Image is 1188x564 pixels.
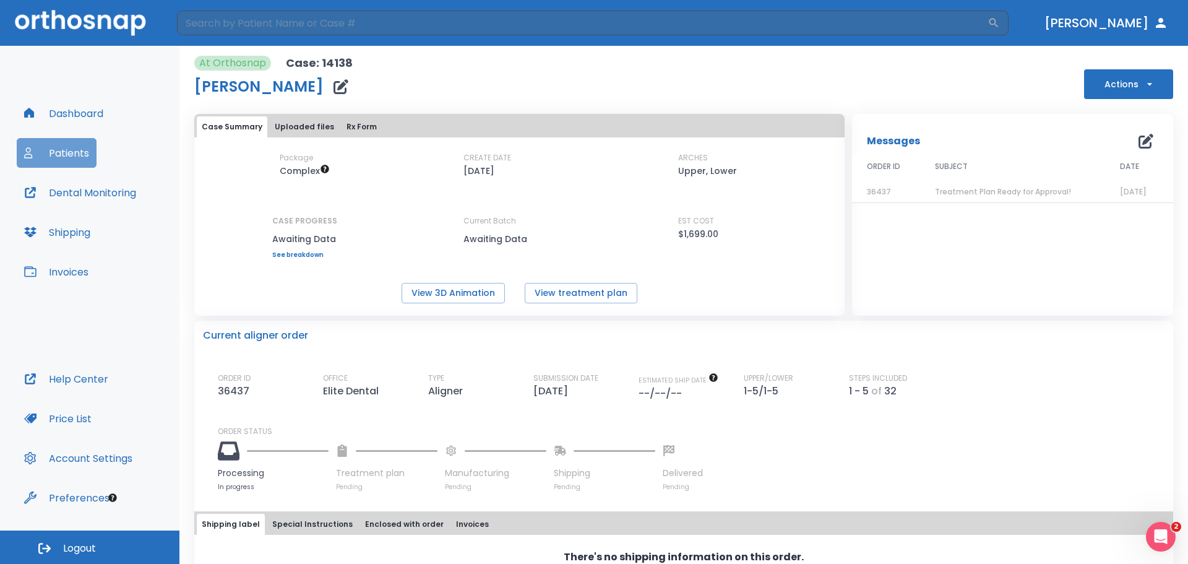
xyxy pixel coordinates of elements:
[463,163,494,178] p: [DATE]
[463,152,511,163] p: CREATE DATE
[323,373,348,384] p: OFFICE
[280,152,313,163] p: Package
[197,514,1171,535] div: tabs
[63,542,96,555] span: Logout
[744,384,783,399] p: 1-5/1-5
[218,482,329,492] p: In progress
[678,163,737,178] p: Upper, Lower
[554,467,655,480] p: Shipping
[342,116,382,137] button: Rx Form
[663,467,703,480] p: Delivered
[935,161,968,172] span: SUBJECT
[1171,522,1181,532] span: 2
[17,138,97,168] button: Patients
[428,384,468,399] p: Aligner
[272,251,337,259] a: See breakdown
[1084,69,1173,99] button: Actions
[533,384,573,399] p: [DATE]
[678,227,718,241] p: $1,699.00
[17,483,117,513] button: Preferences
[867,134,920,149] p: Messages
[849,384,869,399] p: 1 - 5
[451,514,494,535] button: Invoices
[428,373,444,384] p: TYPE
[323,384,384,399] p: Elite Dental
[194,79,324,94] h1: [PERSON_NAME]
[639,386,687,401] p: --/--/--
[533,373,598,384] p: SUBMISSION DATE
[17,443,140,473] button: Account Settings
[17,257,96,287] button: Invoices
[525,283,637,303] button: View treatment plan
[107,492,118,503] div: Tooltip anchor
[663,482,703,492] p: Pending
[15,10,146,35] img: Orthosnap
[1120,186,1147,197] span: [DATE]
[267,514,358,535] button: Special Instructions
[17,98,111,128] button: Dashboard
[218,426,1164,437] p: ORDER STATUS
[177,11,988,35] input: Search by Patient Name or Case #
[218,373,251,384] p: ORDER ID
[884,384,897,399] p: 32
[1120,161,1139,172] span: DATE
[336,482,437,492] p: Pending
[402,283,505,303] button: View 3D Animation
[197,116,842,137] div: tabs
[1039,12,1173,34] button: [PERSON_NAME]
[678,215,714,227] p: EST COST
[867,161,900,172] span: ORDER ID
[849,373,907,384] p: STEPS INCLUDED
[17,178,144,207] button: Dental Monitoring
[360,514,449,535] button: Enclosed with order
[218,467,329,480] p: Processing
[678,152,708,163] p: ARCHES
[280,165,330,177] span: Up to 50 Steps (100 aligners)
[199,56,266,71] p: At Orthosnap
[935,186,1071,197] span: Treatment Plan Ready for Approval!
[744,373,793,384] p: UPPER/LOWER
[270,116,339,137] button: Uploaded files
[867,186,891,197] span: 36437
[639,376,718,385] span: The date will be available after approving treatment plan
[272,232,337,246] p: Awaiting Data
[286,56,353,71] p: Case: 14138
[871,384,882,399] p: of
[197,116,267,137] button: Case Summary
[554,482,655,492] p: Pending
[17,404,99,433] button: Price List
[218,384,254,399] p: 36437
[445,467,546,480] p: Manufacturing
[197,514,265,535] button: Shipping label
[17,217,98,247] button: Shipping
[463,215,575,227] p: Current Batch
[17,364,116,394] button: Help Center
[445,482,546,492] p: Pending
[272,215,337,227] p: CASE PROGRESS
[1146,522,1176,552] iframe: Intercom live chat
[336,467,437,480] p: Treatment plan
[203,328,308,343] p: Current aligner order
[463,232,575,246] p: Awaiting Data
